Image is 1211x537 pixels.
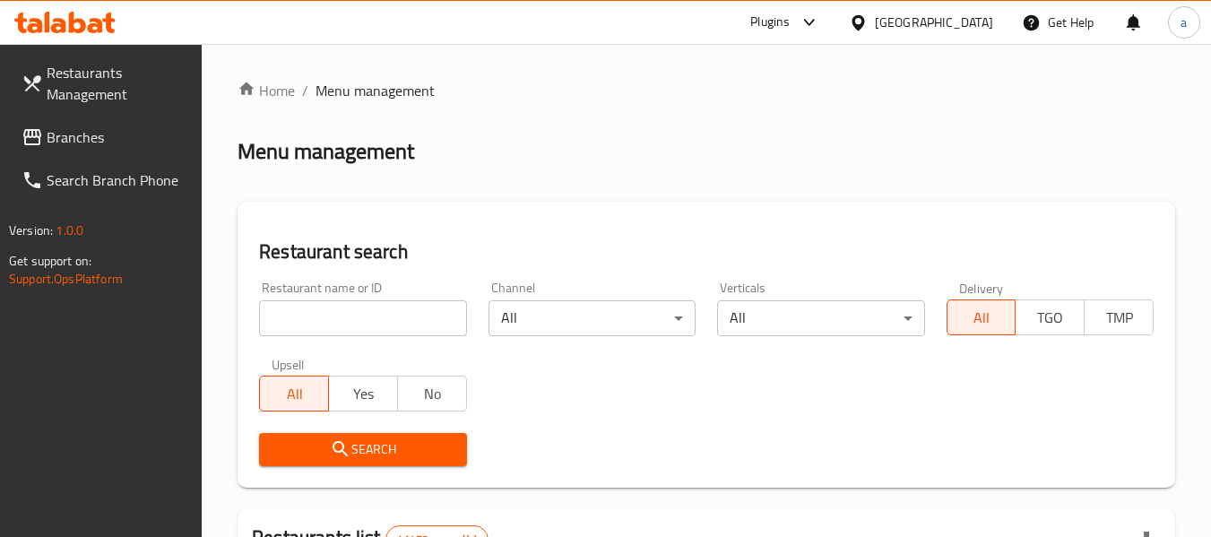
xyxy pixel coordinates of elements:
span: Version: [9,219,53,242]
span: TGO [1023,305,1077,331]
button: All [947,299,1016,335]
span: No [405,381,460,407]
nav: breadcrumb [238,80,1175,101]
div: All [717,300,924,336]
span: TMP [1092,305,1146,331]
span: Yes [336,381,391,407]
h2: Menu management [238,137,414,166]
button: TMP [1084,299,1154,335]
h2: Restaurant search [259,238,1154,265]
li: / [302,80,308,101]
button: No [397,376,467,411]
span: a [1181,13,1187,32]
a: Home [238,80,295,101]
button: TGO [1015,299,1085,335]
span: Menu management [316,80,435,101]
div: Plugins [750,12,790,33]
button: Yes [328,376,398,411]
a: Branches [7,116,203,159]
span: Search [273,438,452,461]
span: All [267,381,322,407]
a: Search Branch Phone [7,159,203,202]
span: Get support on: [9,249,91,273]
button: Search [259,433,466,466]
span: All [955,305,1009,331]
div: All [489,300,696,336]
div: [GEOGRAPHIC_DATA] [875,13,993,32]
button: All [259,376,329,411]
span: Restaurants Management [47,62,188,105]
label: Delivery [959,281,1004,294]
input: Search for restaurant name or ID.. [259,300,466,336]
a: Support.OpsPlatform [9,267,123,290]
label: Upsell [272,358,305,370]
a: Restaurants Management [7,51,203,116]
span: 1.0.0 [56,219,83,242]
span: Search Branch Phone [47,169,188,191]
span: Branches [47,126,188,148]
